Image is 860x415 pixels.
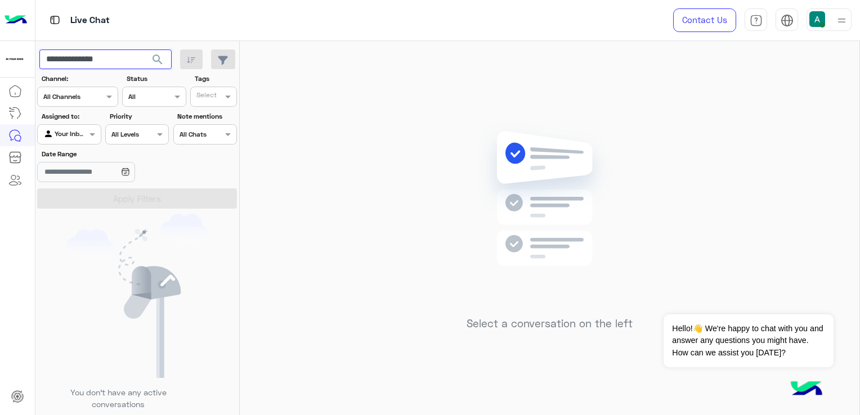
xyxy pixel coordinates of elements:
p: Live Chat [70,13,110,28]
button: Apply Filters [37,188,237,209]
h5: Select a conversation on the left [467,317,633,330]
label: Channel: [42,74,117,84]
img: no messages [468,122,631,309]
span: Hello!👋 We're happy to chat with you and answer any questions you might have. How can we assist y... [664,314,833,367]
label: Assigned to: [42,111,100,121]
label: Note mentions [177,111,235,121]
img: Logo [5,8,27,32]
img: tab [781,14,794,27]
img: userImage [809,11,825,27]
p: You don’t have any active conversations [61,386,175,411]
button: search [144,49,172,74]
span: search [151,53,164,66]
a: tab [745,8,767,32]
img: profile [835,13,849,28]
label: Tags [195,74,236,84]
label: Status [127,74,185,84]
label: Date Range [42,149,168,159]
div: Select [195,90,217,103]
img: tab [48,13,62,27]
img: 923305001092802 [5,49,25,69]
img: tab [750,14,763,27]
label: Priority [110,111,168,121]
a: Contact Us [673,8,736,32]
img: hulul-logo.png [787,370,826,409]
img: empty users [66,214,208,378]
